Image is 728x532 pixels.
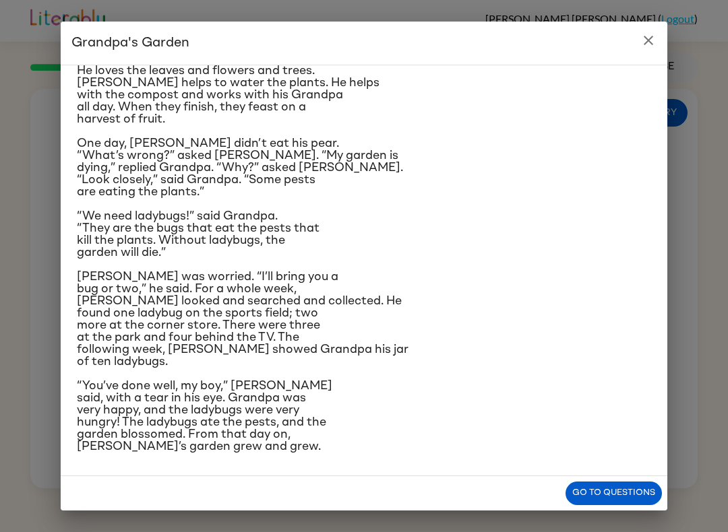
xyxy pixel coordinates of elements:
[77,380,332,453] span: “You’ve done well, my boy,” [PERSON_NAME] said, with a tear in his eye. Grandpa was very happy, a...
[566,481,662,505] button: Go to questions
[77,53,380,125] span: [PERSON_NAME] visits his Grandpa once a week. He loves the leaves and flowers and trees. [PERSON_...
[77,271,408,368] span: [PERSON_NAME] was worried. “I’ll bring you a bug or two,” he said. For a whole week, [PERSON_NAME...
[635,27,662,54] button: close
[61,22,667,65] h2: Grandpa's Garden
[77,137,403,198] span: One day, [PERSON_NAME] didn’t eat his pear. “What’s wrong?” asked [PERSON_NAME]. “My garden is dy...
[77,210,320,259] span: “We need ladybugs!” said Grandpa. “They are the bugs that eat the pests that kill the plants. Wit...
